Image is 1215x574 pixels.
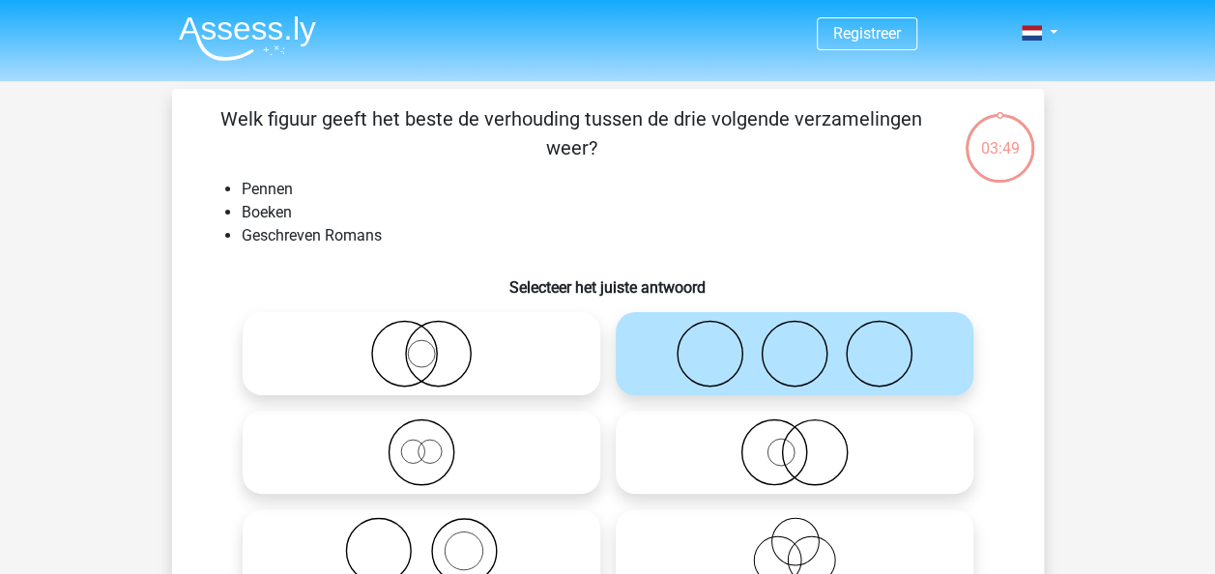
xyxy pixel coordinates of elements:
div: 03:49 [964,112,1036,160]
a: Registreer [833,24,901,43]
li: Pennen [242,178,1013,201]
img: Assessly [179,15,316,61]
li: Boeken [242,201,1013,224]
p: Welk figuur geeft het beste de verhouding tussen de drie volgende verzamelingen weer? [203,104,940,162]
h6: Selecteer het juiste antwoord [203,263,1013,297]
li: Geschreven Romans [242,224,1013,247]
